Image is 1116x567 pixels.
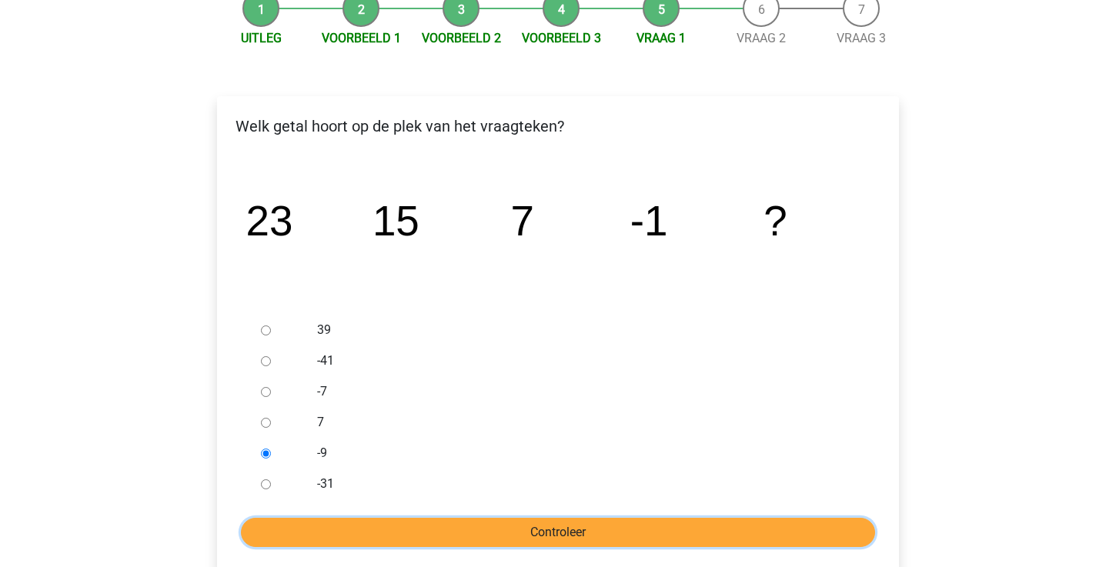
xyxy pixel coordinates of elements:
[317,475,850,493] label: -31
[241,518,875,547] input: Controleer
[317,382,850,401] label: -7
[373,197,419,245] tspan: 15
[422,31,501,45] a: Voorbeeld 2
[630,197,668,245] tspan: -1
[737,31,786,45] a: Vraag 2
[317,413,850,432] label: 7
[522,31,601,45] a: Voorbeeld 3
[229,115,887,138] p: Welk getal hoort op de plek van het vraagteken?
[763,197,787,245] tspan: ?
[511,197,534,245] tspan: 7
[317,321,850,339] label: 39
[317,444,850,462] label: -9
[837,31,886,45] a: Vraag 3
[322,31,401,45] a: Voorbeeld 1
[637,31,686,45] a: Vraag 1
[246,197,292,245] tspan: 23
[241,31,282,45] a: Uitleg
[317,352,850,370] label: -41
